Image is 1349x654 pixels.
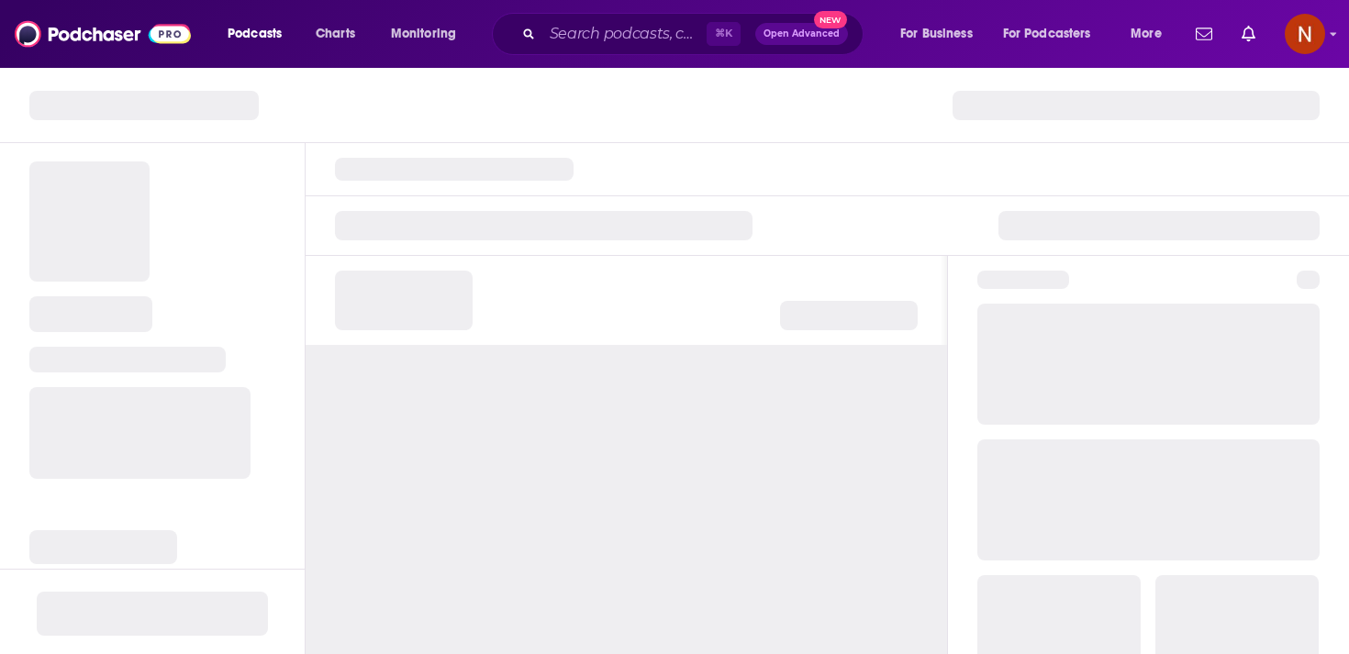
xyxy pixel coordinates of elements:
button: open menu [991,19,1118,49]
span: For Business [900,21,973,47]
span: Podcasts [228,21,282,47]
button: open menu [378,19,480,49]
span: For Podcasters [1003,21,1091,47]
span: New [814,11,847,28]
button: Show profile menu [1285,14,1325,54]
button: open menu [1118,19,1185,49]
img: User Profile [1285,14,1325,54]
a: Charts [304,19,366,49]
span: ⌘ K [707,22,741,46]
a: Show notifications dropdown [1234,18,1263,50]
div: Search podcasts, credits, & more... [509,13,881,55]
span: Monitoring [391,21,456,47]
button: open menu [887,19,996,49]
button: Open AdvancedNew [755,23,848,45]
img: Podchaser - Follow, Share and Rate Podcasts [15,17,191,51]
span: Charts [316,21,355,47]
input: Search podcasts, credits, & more... [542,19,707,49]
span: Open Advanced [764,29,840,39]
span: Logged in as AdelNBM [1285,14,1325,54]
button: open menu [215,19,306,49]
span: More [1131,21,1162,47]
a: Show notifications dropdown [1188,18,1220,50]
